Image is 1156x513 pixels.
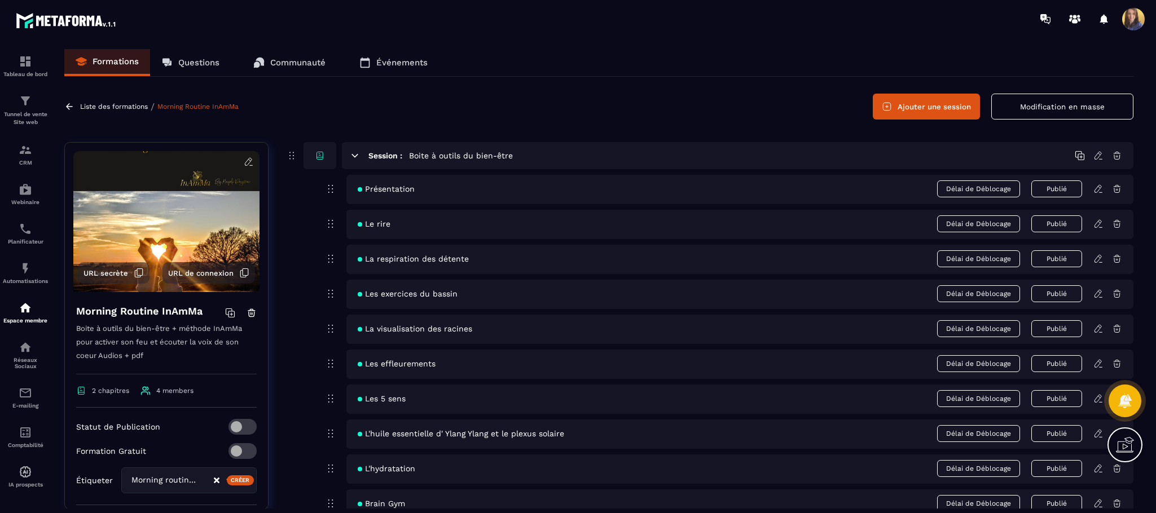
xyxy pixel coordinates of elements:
span: Délai de Déblocage [937,250,1020,267]
p: CRM [3,160,48,166]
img: scheduler [19,222,32,236]
a: social-networksocial-networkRéseaux Sociaux [3,332,48,378]
p: E-mailing [3,403,48,409]
img: automations [19,183,32,196]
img: accountant [19,426,32,439]
a: formationformationTunnel de vente Site web [3,86,48,135]
button: URL secrète [78,262,150,284]
button: Ajouter une session [873,94,980,120]
span: Délai de Déblocage [937,285,1020,302]
h4: Morning Routine InAmMa [76,303,203,319]
button: URL de connexion [162,262,255,284]
span: 4 members [156,387,194,395]
a: emailemailE-mailing [3,378,48,417]
span: Délai de Déblocage [937,460,1020,477]
h5: Boite à outils du bien-être [409,150,513,161]
a: formationformationTableau de bord [3,46,48,86]
img: formation [19,55,32,68]
p: Événements [376,58,428,68]
span: Délai de Déblocage [937,180,1020,197]
div: Créer [227,475,254,485]
p: Boite à outils du bien-être + méthode InAmMa pour activer son feu et écouter la voix de son coeur... [76,322,257,374]
button: Publié [1031,390,1082,407]
div: Search for option [121,467,257,493]
p: Étiqueter [76,476,113,485]
button: Publié [1031,285,1082,302]
p: Communauté [270,58,326,68]
a: Événements [348,49,439,76]
img: automations [19,301,32,315]
a: formationformationCRM [3,135,48,174]
span: La respiration des détente [358,254,469,263]
p: Réseaux Sociaux [3,357,48,369]
span: Les effleurements [358,359,436,368]
a: schedulerschedulerPlanificateur [3,214,48,253]
img: email [19,386,32,400]
span: Les exercices du bassin [358,289,458,298]
a: automationsautomationsEspace membre [3,293,48,332]
button: Publié [1031,215,1082,232]
span: Délai de Déblocage [937,320,1020,337]
span: L'hydratation [358,464,415,473]
span: Le rire [358,219,390,228]
img: formation [19,94,32,108]
button: Publié [1031,460,1082,477]
h6: Session : [368,151,402,160]
p: Questions [178,58,219,68]
img: social-network [19,340,32,354]
button: Publié [1031,250,1082,267]
span: URL de connexion [168,269,234,277]
span: URL secrète [83,269,128,277]
p: IA prospects [3,481,48,488]
a: automationsautomationsWebinaire [3,174,48,214]
p: Tableau de bord [3,71,48,77]
a: accountantaccountantComptabilité [3,417,48,457]
a: Liste des formations [80,103,148,110]
button: Publié [1031,180,1082,197]
img: logo [16,10,117,30]
a: Formations [64,49,150,76]
a: Questions [150,49,231,76]
p: Tunnel de vente Site web [3,110,48,126]
span: La visualisation des racines [358,324,472,333]
span: 2 chapitres [92,387,129,395]
img: background [73,151,260,292]
p: Formations [93,56,139,67]
span: Délai de Déblocage [937,425,1020,442]
a: automationsautomationsAutomatisations [3,253,48,293]
span: Délai de Déblocage [937,355,1020,372]
span: Délai de Déblocage [937,495,1020,512]
span: / [151,101,155,112]
span: Brain Gym [358,499,405,508]
p: Statut de Publication [76,422,160,431]
input: Search for option [201,474,213,487]
p: Espace membre [3,317,48,324]
button: Modification en masse [991,94,1133,120]
button: Clear Selected [214,476,219,485]
a: Morning Routine InAmMa [157,103,239,110]
span: Présentation [358,184,415,193]
button: Publié [1031,355,1082,372]
p: Comptabilité [3,442,48,448]
img: formation [19,143,32,157]
span: Délai de Déblocage [937,215,1020,232]
img: automations [19,465,32,479]
span: Délai de Déblocage [937,390,1020,407]
span: Les 5 sens [358,394,406,403]
button: Publié [1031,425,1082,442]
p: Formation Gratuit [76,446,146,455]
button: Publié [1031,320,1082,337]
p: Automatisations [3,278,48,284]
p: Planificateur [3,238,48,245]
img: automations [19,262,32,275]
button: Publié [1031,495,1082,512]
span: L'huile essentielle d' Ylang Ylang et le plexus solaire [358,429,564,438]
span: Morning routine InAmMa [129,474,201,487]
p: Webinaire [3,199,48,205]
a: Communauté [242,49,337,76]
